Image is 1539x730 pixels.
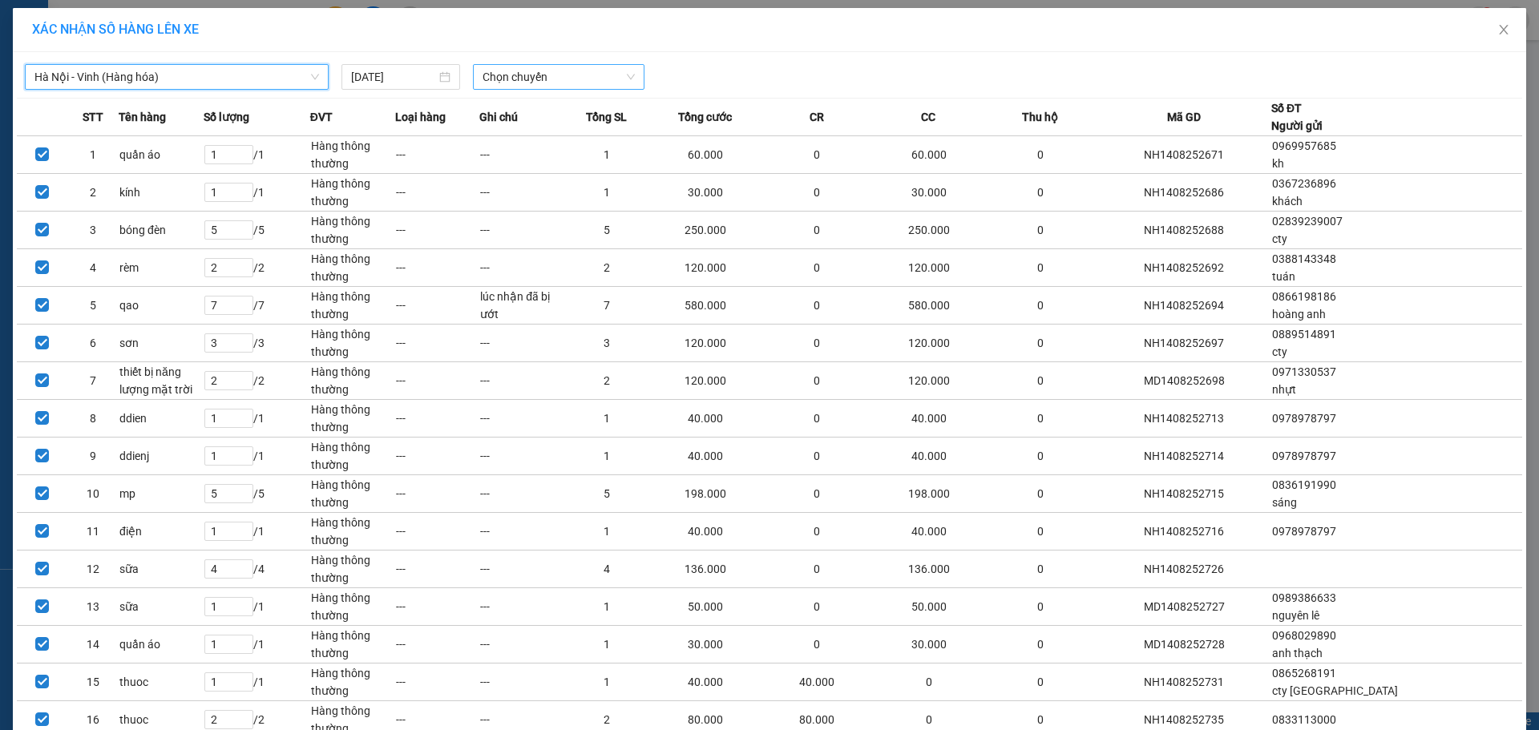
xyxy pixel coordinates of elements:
span: Hà Nội - Vinh (Hàng hóa) [34,65,319,89]
td: Hàng thông thường [310,626,395,663]
td: thuoc [119,663,204,701]
span: 0865268191 [1272,667,1336,680]
td: --- [479,663,564,701]
span: khách [1272,195,1303,208]
span: 0969957685 [1272,139,1336,152]
span: 0367236896 [1272,177,1336,190]
td: 1 [564,400,649,438]
td: --- [479,513,564,551]
td: 30.000 [873,174,985,212]
td: --- [395,325,480,362]
td: 120.000 [873,325,985,362]
td: 1 [564,626,649,663]
td: --- [479,551,564,588]
td: 14 [67,626,118,663]
td: --- [395,588,480,626]
td: Hàng thông thường [310,551,395,588]
td: quần áo [119,136,204,174]
td: 3 [564,325,649,362]
td: / 3 [204,325,310,362]
span: 0978978797 [1272,412,1336,425]
td: 11 [67,513,118,551]
td: lúc nhận đã bị ướt [479,287,564,325]
td: 0 [985,663,1097,701]
td: 0 [985,588,1097,626]
td: Hàng thông thường [310,174,395,212]
td: --- [479,325,564,362]
td: 40.000 [649,400,761,438]
span: Tổng cước [678,108,732,126]
td: NH1408252692 [1097,249,1271,287]
td: 0 [873,663,985,701]
td: sơn [119,325,204,362]
td: Hàng thông thường [310,438,395,475]
span: 0836191990 [1272,478,1336,491]
span: cty [1272,232,1287,245]
span: 0989386633 [1272,591,1336,604]
span: XÁC NHẬN SỐ HÀNG LÊN XE [32,22,199,37]
td: 2 [564,249,649,287]
td: / 1 [204,400,310,438]
span: anh thạch [1272,647,1323,659]
td: Hàng thông thường [310,136,395,174]
td: 580.000 [873,287,985,325]
td: 40.000 [649,513,761,551]
td: 4 [564,551,649,588]
td: 198.000 [873,475,985,513]
td: / 7 [204,287,310,325]
td: 250.000 [649,212,761,249]
td: / 1 [204,438,310,475]
td: NH1408252714 [1097,438,1271,475]
td: 40.000 [873,400,985,438]
td: Hàng thông thường [310,249,395,287]
td: 0 [985,362,1097,400]
td: 0 [761,362,873,400]
span: hoàng anh [1272,308,1326,321]
td: 120.000 [873,249,985,287]
td: mp [119,475,204,513]
td: 0 [761,513,873,551]
td: 10 [67,475,118,513]
td: / 5 [204,475,310,513]
td: quần áo [119,626,204,663]
td: / 2 [204,362,310,400]
span: 0978978797 [1272,525,1336,538]
td: --- [395,400,480,438]
td: 30.000 [649,626,761,663]
td: --- [479,475,564,513]
td: --- [395,551,480,588]
td: ddien [119,400,204,438]
td: 0 [761,136,873,174]
span: CC [921,108,935,126]
td: 5 [67,287,118,325]
td: NH1408252688 [1097,212,1271,249]
span: close [1497,23,1510,36]
td: 580.000 [649,287,761,325]
td: / 5 [204,212,310,249]
td: 8 [67,400,118,438]
td: --- [395,626,480,663]
td: 1 [564,438,649,475]
td: / 1 [204,663,310,701]
td: 1 [564,588,649,626]
td: 5 [564,212,649,249]
td: 136.000 [873,551,985,588]
td: / 1 [204,626,310,663]
td: 40.000 [761,663,873,701]
td: 30.000 [873,626,985,663]
td: 0 [985,136,1097,174]
td: MD1408252728 [1097,626,1271,663]
span: cty [1272,345,1287,358]
span: tuán [1272,270,1295,283]
td: 40.000 [873,513,985,551]
td: 40.000 [873,438,985,475]
td: 40.000 [649,663,761,701]
span: kh [1272,157,1284,170]
td: --- [395,136,480,174]
td: 5 [564,475,649,513]
span: 0971330537 [1272,365,1336,378]
td: 13 [67,588,118,626]
td: 0 [985,475,1097,513]
span: 0833113000 [1272,713,1336,726]
td: 1 [564,136,649,174]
